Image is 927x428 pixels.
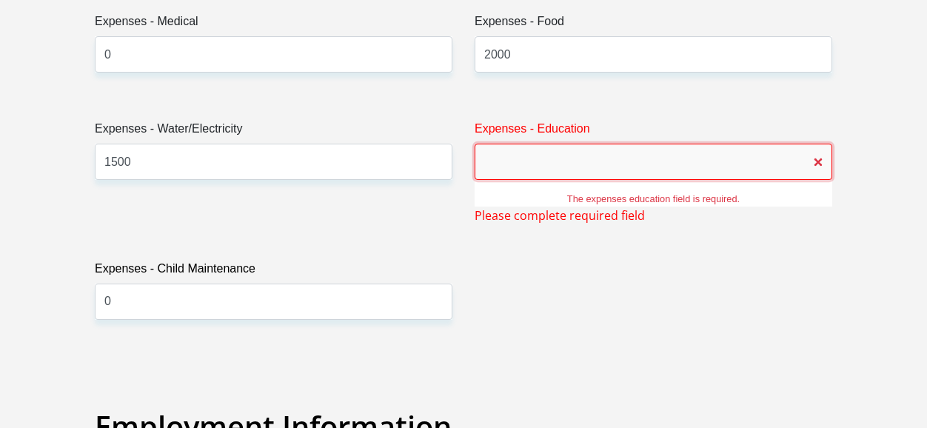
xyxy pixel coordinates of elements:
[95,13,452,36] label: Expenses - Medical
[95,260,452,284] label: Expenses - Child Maintenance
[475,144,832,180] input: Expenses - Education
[95,36,452,73] input: Expenses - Medical
[95,284,452,320] input: Expenses - Child Maintenance
[95,120,452,144] label: Expenses - Water/Electricity
[475,120,832,144] label: Expenses - Education
[95,144,452,180] input: Expenses - Water/Electricity
[475,192,832,206] div: The expenses education field is required.
[475,13,832,36] label: Expenses - Food
[475,36,832,73] input: Expenses - Food
[475,207,645,224] span: Please complete required field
